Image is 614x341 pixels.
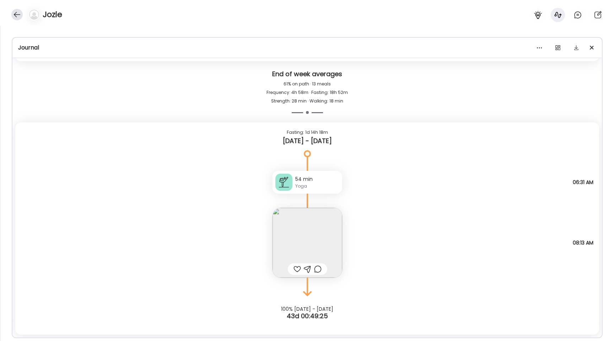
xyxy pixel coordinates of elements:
h4: Jozie [43,9,62,20]
span: 06:31 AM [573,179,593,185]
img: bg-avatar-default.svg [29,10,39,20]
img: images%2FvDAHjOyLFIYDAPlnzWsrpkvYpdu1%2FMdFbWS5pQ2VObIYZVVXs%2FSak4U9PTyjcOz8IFUNxN_240 [273,208,342,278]
div: 43d 00:49:25 [194,312,421,320]
div: Journal [18,43,596,52]
div: [DATE] - [DATE] [21,137,593,145]
div: Fasting: 1d 14h 18m [21,128,593,137]
div: 54 min [295,175,339,183]
div: 100% [DATE] - [DATE] [194,306,421,312]
div: 61% on path · 13 meals Frequency: 4h 58m · Fasting: 18h 52m Strength: 28 min · Walking: 18 min [18,80,596,105]
span: 08:13 AM [573,240,593,246]
div: End of week averages [18,70,596,80]
div: Yoga [295,183,339,189]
